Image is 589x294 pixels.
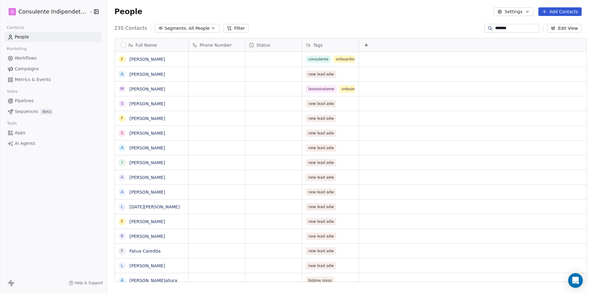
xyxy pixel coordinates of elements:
span: AI Agents [15,140,35,147]
a: SequencesBeta [5,106,102,117]
div: I [121,159,123,166]
span: new lead adw [306,71,336,78]
span: new lead adw [306,188,336,196]
div: Open Intercom Messenger [568,273,583,288]
a: [PERSON_NAME] [129,101,165,106]
span: lavoroinsieme [306,85,337,93]
a: AI Agents [5,138,102,149]
a: Metrics & Events [5,75,102,85]
span: Workflows [15,55,37,61]
span: D [11,9,14,15]
button: Filter [223,24,248,33]
span: Sales [4,87,20,96]
span: Help & Support [75,280,103,285]
div: F [121,248,123,254]
a: [PERSON_NAME] [129,234,165,239]
div: Phone Number [189,38,245,52]
span: new lead adw [306,100,336,107]
div: L [121,262,123,269]
a: [PERSON_NAME] [129,160,165,165]
button: Edit View [547,24,582,33]
div: E [121,218,123,225]
div: F [121,115,123,122]
a: [PERSON_NAME] [129,190,165,195]
span: new lead adw [306,159,336,166]
span: Apps [15,130,25,136]
div: L [121,203,123,210]
a: [PERSON_NAME] [129,175,165,180]
span: People [15,34,29,40]
span: People [114,7,142,16]
a: Fatua Caredda [129,249,161,253]
a: Pipelines [5,96,102,106]
span: Consulente Indipendete Chogan [18,8,87,16]
div: A [121,71,124,77]
button: DConsulente Indipendete Chogan [7,6,85,17]
div: A [121,189,124,195]
div: Tags [302,38,359,52]
span: Beta [40,109,53,115]
div: M [120,86,124,92]
span: Tools [4,119,19,128]
span: Status [256,42,270,48]
span: new lead adw [306,130,336,137]
span: new lead adw [306,262,336,269]
span: Metrics & Events [15,76,51,83]
div: F [121,56,123,63]
a: [PERSON_NAME]allura [129,278,177,283]
span: Pipelines [15,98,34,104]
span: Segments: [164,25,187,32]
div: S [121,100,123,107]
a: Campaigns [5,64,102,74]
a: [PERSON_NAME] [129,57,165,62]
div: Full Name [115,38,188,52]
div: grid [115,52,189,282]
span: bidone rosso [306,277,334,284]
div: grid [189,52,587,282]
a: Help & Support [69,280,103,285]
div: A [121,277,124,284]
a: [PERSON_NAME] [129,145,165,150]
span: new lead adw [306,144,336,152]
button: Add Contacts [538,7,582,16]
a: [PERSON_NAME] [129,131,165,136]
a: [PERSON_NAME] [129,219,165,224]
div: R [121,233,124,239]
a: [PERSON_NAME] [129,87,165,91]
div: S [121,130,123,136]
span: Contacts [4,23,27,32]
a: [DATE][PERSON_NAME] [129,204,180,209]
a: [PERSON_NAME] [129,72,165,77]
span: Campaigns [15,66,39,72]
span: onboarding attesa [339,85,378,93]
span: Sequences [15,108,38,115]
span: Tags [313,42,323,48]
a: [PERSON_NAME] [129,263,165,268]
a: Workflows [5,53,102,63]
span: new lead adw [306,218,336,225]
span: Marketing [4,44,29,53]
span: new lead adw [306,203,336,211]
span: new lead adw [306,174,336,181]
button: Settings [494,7,533,16]
span: Full Name [136,42,157,48]
span: new lead adw [306,233,336,240]
span: 235 Contacts [114,25,147,32]
div: A [121,174,124,180]
div: A [121,145,124,151]
span: consulente [306,56,331,63]
span: new lead adw [306,115,336,122]
span: All People [189,25,210,32]
span: new lead adw [306,247,336,255]
a: Apps [5,128,102,138]
span: Phone Number [200,42,232,48]
a: People [5,32,102,42]
span: onboarding attesa [333,56,372,63]
a: [PERSON_NAME] [129,116,165,121]
div: Status [245,38,302,52]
